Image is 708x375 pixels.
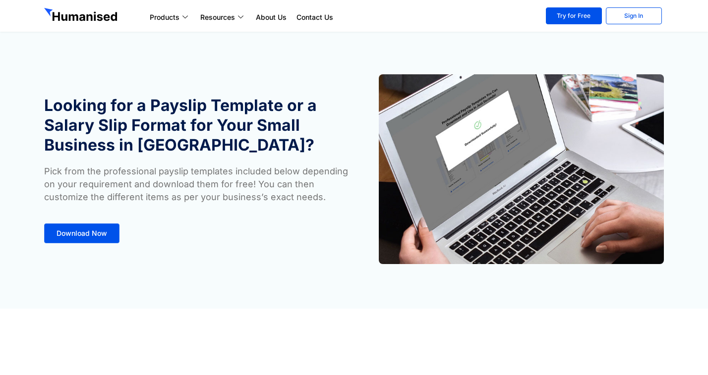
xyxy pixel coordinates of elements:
[44,8,119,24] img: GetHumanised Logo
[57,230,107,237] span: Download Now
[195,11,251,23] a: Resources
[546,7,602,24] a: Try for Free
[44,223,119,243] a: Download Now
[145,11,195,23] a: Products
[251,11,292,23] a: About Us
[44,96,349,155] h1: Looking for a Payslip Template or a Salary Slip Format for Your Small Business in [GEOGRAPHIC_DATA]?
[44,165,349,204] p: Pick from the professional payslip templates included below depending on your requirement and dow...
[606,7,662,24] a: Sign In
[292,11,338,23] a: Contact Us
